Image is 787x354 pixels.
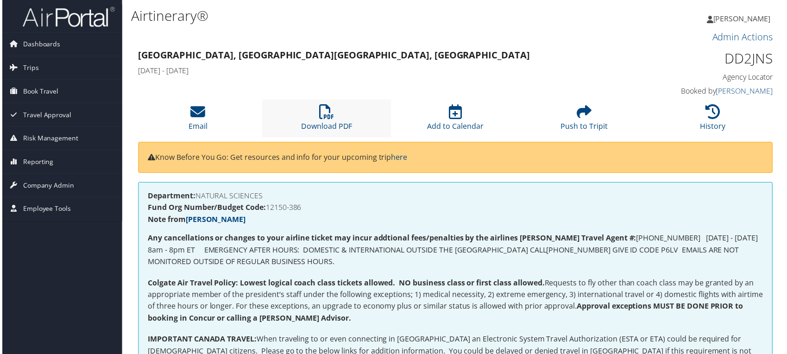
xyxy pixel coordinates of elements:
[21,104,69,127] span: Travel Approval
[21,33,58,56] span: Dashboards
[21,57,37,80] span: Trips
[625,49,774,69] h1: DD2JNS
[718,86,774,96] a: [PERSON_NAME]
[184,215,245,226] a: [PERSON_NAME]
[137,49,530,62] strong: [GEOGRAPHIC_DATA], [GEOGRAPHIC_DATA] [GEOGRAPHIC_DATA], [GEOGRAPHIC_DATA]
[21,127,76,151] span: Risk Management
[715,13,772,24] span: [PERSON_NAME]
[20,6,113,28] img: airportal-logo.png
[625,86,774,96] h4: Booked by
[391,153,407,163] a: here
[146,215,245,226] strong: Note from
[146,303,745,325] strong: Approval exceptions MUST BE DONE PRIOR to booking in Concur or calling a [PERSON_NAME] Advisor.
[301,110,352,132] a: Download PDF
[21,198,69,221] span: Employee Tools
[146,203,265,214] strong: Fund Org Number/Budget Code:
[702,110,727,132] a: History
[146,279,545,289] strong: Colgate Air Travel Policy: Lowest logical coach class tickets allowed. NO business class or first...
[187,110,206,132] a: Email
[21,151,51,174] span: Reporting
[21,175,72,198] span: Company Admin
[146,152,765,164] p: Know Before You Go: Get resources and info for your upcoming trip
[146,234,518,244] strong: Any cancellations or changes to your airline ticket may incur addtional fees/penalties by the air...
[146,193,765,200] h4: NATURAL SCIENCES
[21,80,57,103] span: Book Travel
[625,72,774,82] h4: Agency Locator
[130,6,564,25] h1: Airtinerary®
[146,191,194,202] strong: Department:
[146,278,765,326] p: Requests to fly other than coach class may be granted by an appropriate member of the president’s...
[520,234,637,244] strong: [PERSON_NAME] Travel Agent #:
[561,110,609,132] a: Push to Tripit
[427,110,484,132] a: Add to Calendar
[708,5,781,32] a: [PERSON_NAME]
[146,234,765,269] p: [PHONE_NUMBER] [DATE] - [DATE] 8am - 8pm ET EMERGENCY AFTER HOURS: DOMESTIC & INTERNATIONAL OUTSI...
[714,31,774,43] a: Admin Actions
[146,205,765,212] h4: 12150-386
[146,335,256,346] strong: IMPORTANT CANADA TRAVEL:
[137,66,611,76] h4: [DATE] - [DATE]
